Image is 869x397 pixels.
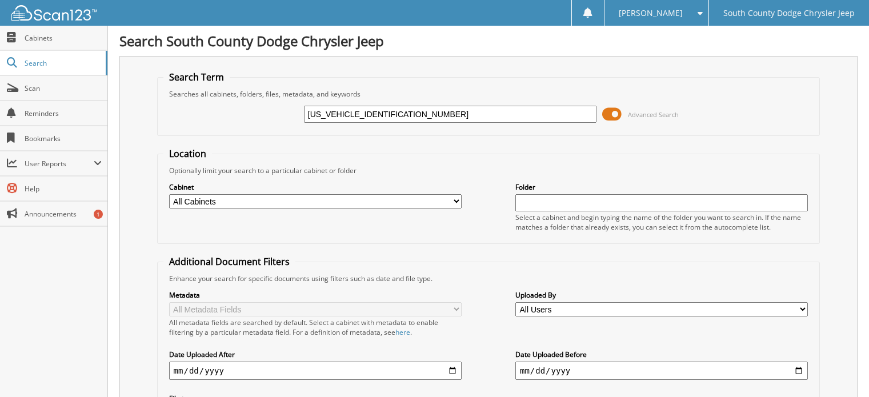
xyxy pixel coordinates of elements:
label: Metadata [169,290,462,300]
a: here [395,327,410,337]
label: Folder [515,182,808,192]
span: Bookmarks [25,134,102,143]
span: Help [25,184,102,194]
legend: Additional Document Filters [163,255,295,268]
div: Optionally limit your search to a particular cabinet or folder [163,166,814,175]
img: scan123-logo-white.svg [11,5,97,21]
div: Enhance your search for specific documents using filters such as date and file type. [163,274,814,283]
label: Date Uploaded Before [515,350,808,359]
span: South County Dodge Chrysler Jeep [723,10,855,17]
span: Reminders [25,109,102,118]
span: User Reports [25,159,94,169]
label: Uploaded By [515,290,808,300]
div: Select a cabinet and begin typing the name of the folder you want to search in. If the name match... [515,212,808,232]
input: end [515,362,808,380]
span: Search [25,58,100,68]
h1: Search South County Dodge Chrysler Jeep [119,31,858,50]
div: 1 [94,210,103,219]
span: Scan [25,83,102,93]
label: Cabinet [169,182,462,192]
legend: Search Term [163,71,230,83]
span: Advanced Search [628,110,679,119]
div: All metadata fields are searched by default. Select a cabinet with metadata to enable filtering b... [169,318,462,337]
span: [PERSON_NAME] [619,10,683,17]
legend: Location [163,147,212,160]
span: Cabinets [25,33,102,43]
span: Announcements [25,209,102,219]
div: Searches all cabinets, folders, files, metadata, and keywords [163,89,814,99]
label: Date Uploaded After [169,350,462,359]
input: start [169,362,462,380]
